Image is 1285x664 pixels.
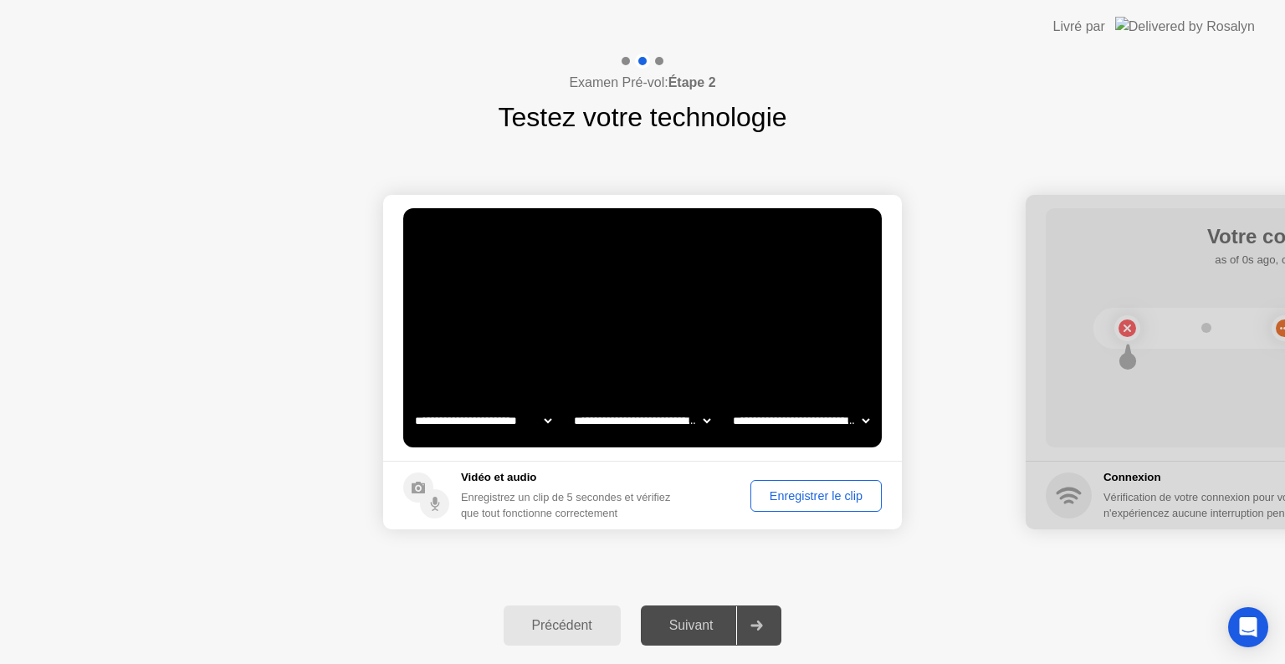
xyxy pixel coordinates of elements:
[412,404,555,437] select: Available cameras
[1115,17,1255,36] img: Delivered by Rosalyn
[730,404,873,437] select: Available microphones
[498,97,786,137] h1: Testez votre technologie
[509,618,616,633] div: Précédent
[569,73,715,93] h4: Examen Pré-vol:
[1228,607,1268,647] div: Open Intercom Messenger
[641,605,782,646] button: Suivant
[461,469,684,486] h5: Vidéo et audio
[1053,17,1105,37] div: Livré par
[646,618,737,633] div: Suivant
[461,489,684,521] div: Enregistrez un clip de 5 secondes et vérifiez que tout fonctionne correctement
[668,75,716,89] b: Étape 2
[750,480,882,512] button: Enregistrer le clip
[756,489,876,503] div: Enregistrer le clip
[571,404,714,437] select: Available speakers
[504,605,621,646] button: Précédent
